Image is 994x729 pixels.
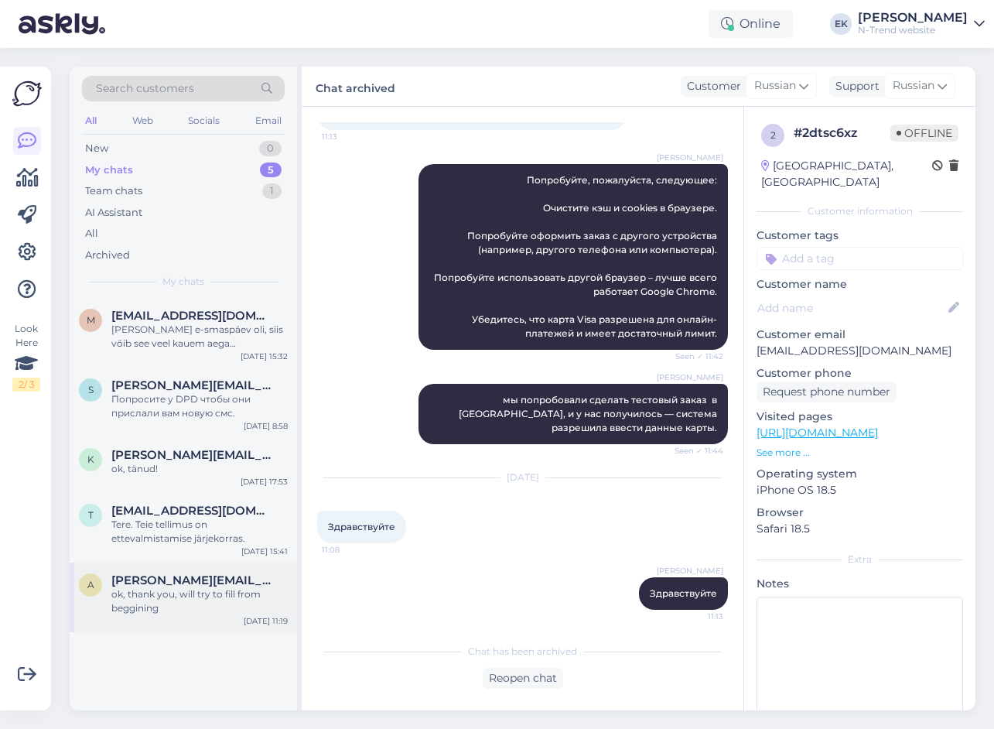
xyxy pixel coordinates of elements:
[12,322,40,392] div: Look Here
[241,476,288,488] div: [DATE] 17:53
[434,174,719,339] span: Попробуйте, пожалуйста, следующее: Очистите кэш и cookies в браузере. Попробуйте оформить заказ с...
[111,518,288,546] div: Tere. Teie tellimus on ettevalmistamise järjekorras.
[322,131,380,142] span: 11:13
[757,343,963,359] p: [EMAIL_ADDRESS][DOMAIN_NAME]
[757,426,878,440] a: [URL][DOMAIN_NAME]
[858,24,968,36] div: N-Trend website
[129,111,156,131] div: Web
[85,141,108,156] div: New
[111,462,288,476] div: ok, tänud!
[87,579,94,590] span: a
[111,504,272,518] span: tuulivokk@gmail.com
[322,544,380,556] span: 11:08
[770,129,776,141] span: 2
[754,77,796,94] span: Russian
[665,445,723,457] span: Seen ✓ 11:44
[657,565,723,577] span: [PERSON_NAME]
[757,299,945,317] input: Add name
[317,471,728,484] div: [DATE]
[757,382,897,402] div: Request phone number
[96,80,194,97] span: Search customers
[85,248,130,263] div: Archived
[681,78,741,94] div: Customer
[85,205,142,221] div: AI Assistant
[757,365,963,382] p: Customer phone
[111,323,288,351] div: [PERSON_NAME] e-smaspäev oli, siis võib see veel kauem aega [PERSON_NAME]. Kui soovite täpsemat i...
[858,12,985,36] a: [PERSON_NAME]N-Trend website
[829,78,880,94] div: Support
[111,573,272,587] span: anna.ruselevic@yahoo.com
[483,668,563,689] div: Reopen chat
[757,505,963,521] p: Browser
[830,13,852,35] div: EK
[87,453,94,465] span: k
[88,509,94,521] span: t
[794,124,890,142] div: # 2dtsc6xz
[111,378,272,392] span: sumita@mail.ru
[757,553,963,566] div: Extra
[757,228,963,244] p: Customer tags
[665,351,723,362] span: Seen ✓ 11:42
[260,163,282,178] div: 5
[12,378,40,392] div: 2 / 3
[665,611,723,622] span: 11:13
[244,420,288,432] div: [DATE] 8:58
[111,392,288,420] div: Попросите у DPD чтобы они прислали вам новую смс.
[757,466,963,482] p: Operating system
[88,384,94,395] span: s
[757,576,963,592] p: Notes
[890,125,958,142] span: Offline
[757,482,963,498] p: iPhone OS 18.5
[757,276,963,293] p: Customer name
[162,275,204,289] span: My chats
[757,521,963,537] p: Safari 18.5
[87,314,95,326] span: m
[244,615,288,627] div: [DATE] 11:19
[757,409,963,425] p: Visited pages
[757,247,963,270] input: Add a tag
[259,141,282,156] div: 0
[85,226,98,241] div: All
[650,587,717,599] span: Здравствуйте
[757,204,963,218] div: Customer information
[657,152,723,163] span: [PERSON_NAME]
[185,111,223,131] div: Socials
[241,351,288,362] div: [DATE] 15:32
[111,587,288,615] div: ok, thank you, will try to fill from beggining
[709,10,793,38] div: Online
[85,183,142,199] div: Team chats
[858,12,968,24] div: [PERSON_NAME]
[761,158,932,190] div: [GEOGRAPHIC_DATA], [GEOGRAPHIC_DATA]
[316,76,395,97] label: Chat archived
[12,79,42,108] img: Askly Logo
[757,327,963,343] p: Customer email
[468,645,577,659] span: Chat has been archived
[459,394,719,433] span: мы попробовали сделать тестовый заказ в [GEOGRAPHIC_DATA], и у нас получилось — система разрешила...
[657,371,723,383] span: [PERSON_NAME]
[111,448,272,462] span: keddy.paasrand@gmail.com
[252,111,285,131] div: Email
[111,309,272,323] span: mailiispendla@gmail.com
[82,111,100,131] div: All
[262,183,282,199] div: 1
[241,546,288,557] div: [DATE] 15:41
[328,521,395,532] span: Здравствуйте
[757,446,963,460] p: See more ...
[85,163,133,178] div: My chats
[893,77,934,94] span: Russian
